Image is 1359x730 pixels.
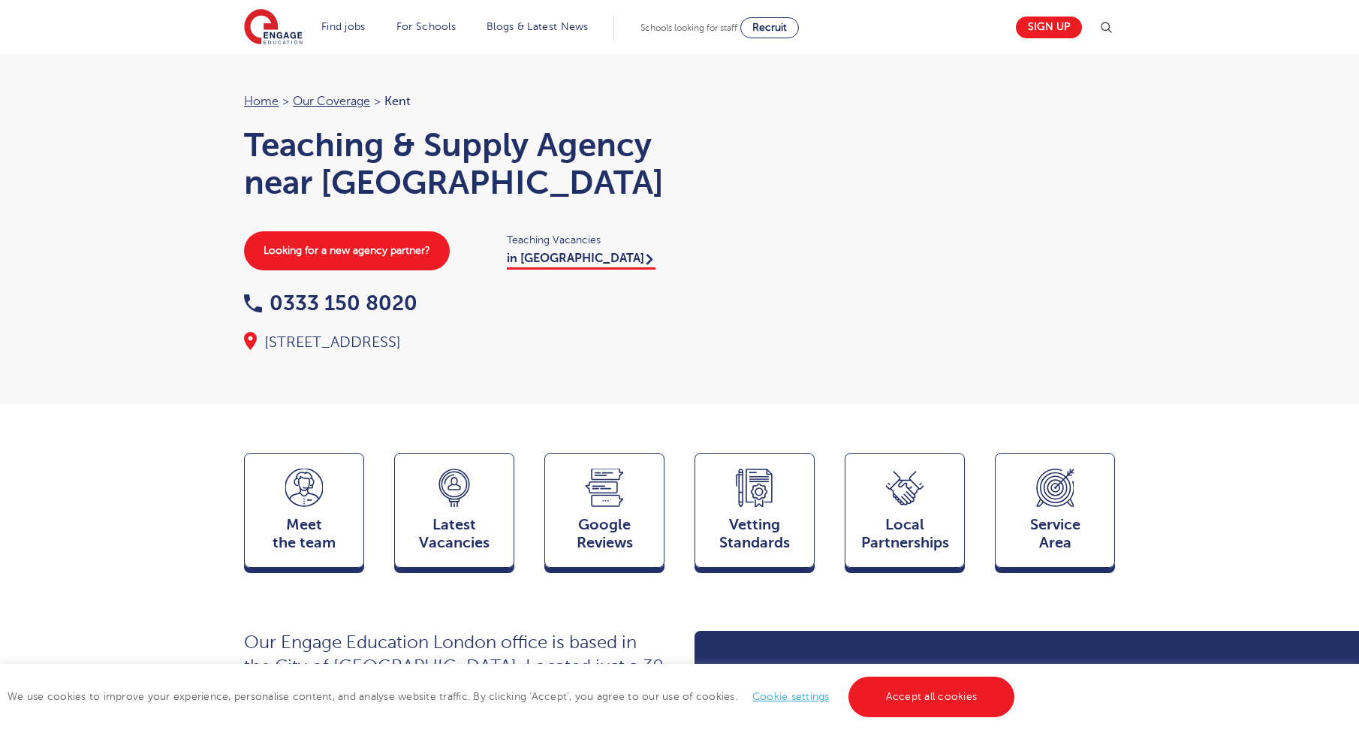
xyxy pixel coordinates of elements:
a: VettingStandards [695,453,815,575]
a: Meetthe team [244,453,364,575]
span: Meet the team [252,516,356,552]
a: ServiceArea [995,453,1115,575]
span: Google Reviews [553,516,656,552]
nav: breadcrumb [244,92,664,111]
a: Recruit [740,17,799,38]
span: Local Partnerships [853,516,957,552]
span: Teaching Vacancies [507,231,664,249]
span: Vetting Standards [703,516,806,552]
a: Looking for a new agency partner? [244,231,450,270]
span: Latest Vacancies [402,516,506,552]
span: > [374,95,381,108]
h1: Teaching & Supply Agency near [GEOGRAPHIC_DATA] [244,126,664,201]
a: GoogleReviews [544,453,664,575]
a: LatestVacancies [394,453,514,575]
span: > [282,95,289,108]
span: Kent [384,95,411,108]
a: Sign up [1016,17,1082,38]
a: Find jobs [321,21,366,32]
span: Schools looking for staff [640,23,737,33]
span: We use cookies to improve your experience, personalise content, and analyse website traffic. By c... [8,691,1018,702]
a: Local Partnerships [845,453,965,575]
a: Home [244,95,279,108]
a: Cookie settings [752,691,830,702]
a: Blogs & Latest News [487,21,589,32]
a: in [GEOGRAPHIC_DATA] [507,252,655,270]
span: Service Area [1003,516,1107,552]
a: For Schools [396,21,456,32]
a: Our coverage [293,95,370,108]
a: Accept all cookies [848,677,1015,717]
a: 0333 150 8020 [244,291,417,315]
div: [STREET_ADDRESS] [244,332,664,353]
img: Engage Education [244,9,303,47]
span: Recruit [752,22,787,33]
